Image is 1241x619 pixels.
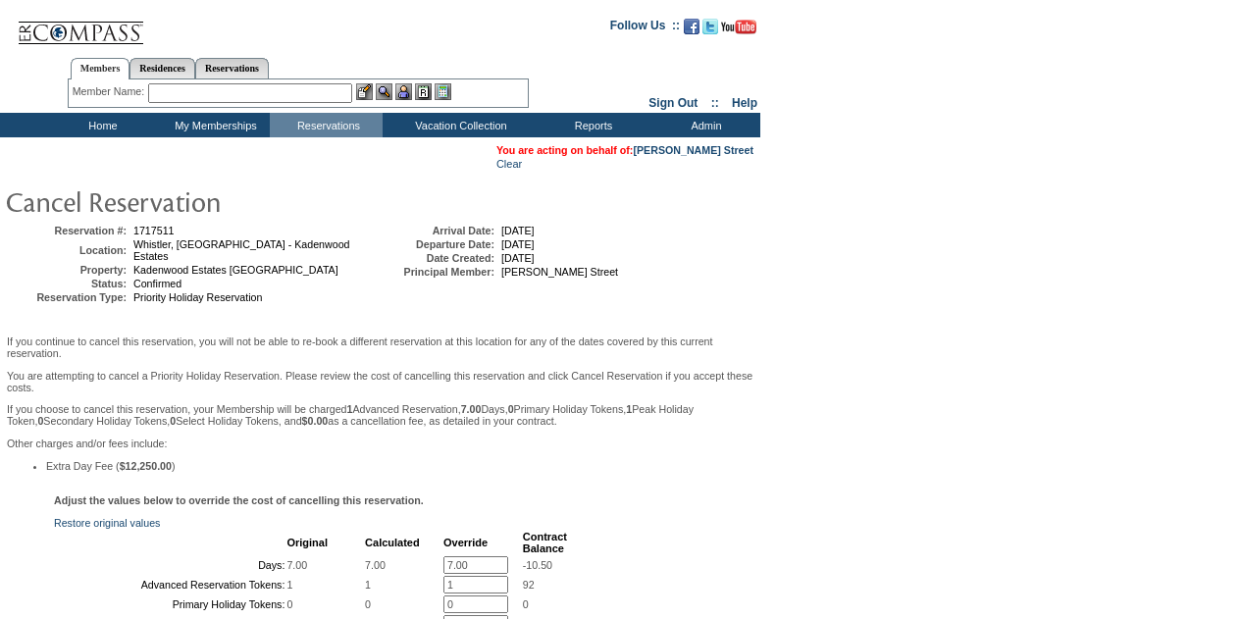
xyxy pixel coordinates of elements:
td: Home [44,113,157,137]
img: b_calculator.gif [435,83,451,100]
td: Vacation Collection [383,113,535,137]
span: Priority Holiday Reservation [133,291,262,303]
a: Become our fan on Facebook [684,25,699,36]
td: Reports [535,113,647,137]
img: Follow us on Twitter [702,19,718,34]
span: Kadenwood Estates [GEOGRAPHIC_DATA] [133,264,338,276]
b: 1 [626,403,632,415]
a: Clear [496,158,522,170]
b: Override [443,537,488,548]
b: 7.00 [461,403,482,415]
img: Reservations [415,83,432,100]
div: Member Name: [73,83,148,100]
span: [DATE] [501,252,535,264]
img: Compass Home [17,5,144,45]
b: $0.00 [302,415,329,427]
a: [PERSON_NAME] Street [633,144,753,156]
span: 0 [286,598,292,610]
span: Whistler, [GEOGRAPHIC_DATA] - Kadenwood Estates [133,238,350,262]
td: Advanced Reservation Tokens: [56,576,284,593]
img: Become our fan on Facebook [684,19,699,34]
td: Days: [56,556,284,574]
b: 0 [170,415,176,427]
a: Reservations [195,58,269,78]
td: Admin [647,113,760,137]
img: View [376,83,392,100]
span: [DATE] [501,238,535,250]
span: 92 [523,579,535,591]
b: Adjust the values below to override the cost of cancelling this reservation. [54,494,424,506]
td: Property: [9,264,127,276]
span: 1717511 [133,225,175,236]
span: 7.00 [365,559,386,571]
span: 1 [365,579,371,591]
td: Location: [9,238,127,262]
li: Extra Day Fee ( ) [46,460,753,472]
td: My Memberships [157,113,270,137]
span: [PERSON_NAME] Street [501,266,618,278]
span: -10.50 [523,559,552,571]
span: If you continue to cancel this reservation, you will not be able to re-book a different reservati... [7,335,753,472]
span: You are acting on behalf of: [496,144,753,156]
img: Impersonate [395,83,412,100]
td: Arrival Date: [377,225,494,236]
td: Reservation #: [9,225,127,236]
span: [DATE] [501,225,535,236]
span: 0 [523,598,529,610]
span: 1 [286,579,292,591]
a: Follow us on Twitter [702,25,718,36]
a: Members [71,58,130,79]
a: Residences [129,58,195,78]
span: :: [711,96,719,110]
span: Confirmed [133,278,181,289]
td: Follow Us :: [610,17,680,40]
td: Principal Member: [377,266,494,278]
a: Sign Out [648,96,698,110]
img: b_edit.gif [356,83,373,100]
a: Restore original values [54,517,160,529]
img: pgTtlCancelRes.gif [5,181,397,221]
td: Reservations [270,113,383,137]
b: 0 [508,403,514,415]
p: If you choose to cancel this reservation, your Membership will be charged Advanced Reservation, D... [7,403,753,427]
b: Contract Balance [523,531,567,554]
span: 0 [365,598,371,610]
td: Status: [9,278,127,289]
td: Reservation Type: [9,291,127,303]
b: Original [286,537,328,548]
img: Subscribe to our YouTube Channel [721,20,756,34]
td: Departure Date: [377,238,494,250]
a: Help [732,96,757,110]
b: Calculated [365,537,420,548]
b: $12,250.00 [120,460,172,472]
b: 1 [347,403,353,415]
p: You are attempting to cancel a Priority Holiday Reservation. Please review the cost of cancelling... [7,370,753,393]
td: Primary Holiday Tokens: [56,595,284,613]
span: 7.00 [286,559,307,571]
td: Date Created: [377,252,494,264]
a: Subscribe to our YouTube Channel [721,25,756,36]
b: 0 [37,415,43,427]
